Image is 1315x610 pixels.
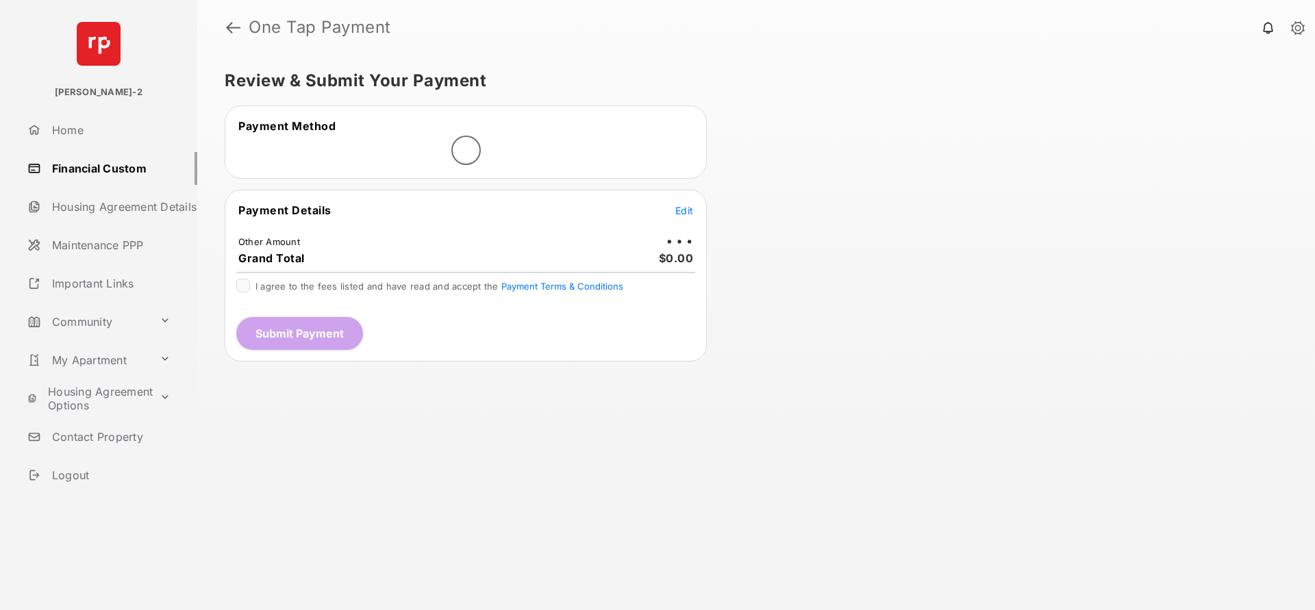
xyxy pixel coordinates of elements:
a: Home [22,114,197,147]
button: Submit Payment [236,317,363,350]
h5: Review & Submit Your Payment [225,73,1277,89]
span: $0.00 [659,251,694,265]
a: Maintenance PPP [22,229,197,262]
td: Other Amount [238,236,301,248]
span: I agree to the fees listed and have read and accept the [255,281,623,292]
span: Grand Total [238,251,305,265]
button: I agree to the fees listed and have read and accept the [501,281,623,292]
strong: One Tap Payment [249,19,391,36]
a: Logout [22,459,197,492]
img: svg+xml;base64,PHN2ZyB4bWxucz0iaHR0cDovL3d3dy53My5vcmcvMjAwMC9zdmciIHdpZHRoPSI2NCIgaGVpZ2h0PSI2NC... [77,22,121,66]
button: Edit [675,203,693,217]
span: Edit [675,205,693,216]
a: Financial Custom [22,152,197,185]
a: Housing Agreement Options [22,382,154,415]
a: My Apartment [22,344,154,377]
a: Community [22,305,154,338]
p: [PERSON_NAME]-2 [55,86,142,99]
a: Contact Property [22,420,197,453]
a: Housing Agreement Details [22,190,197,223]
span: Payment Method [238,119,336,133]
a: Important Links [22,267,176,300]
span: Payment Details [238,203,331,217]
